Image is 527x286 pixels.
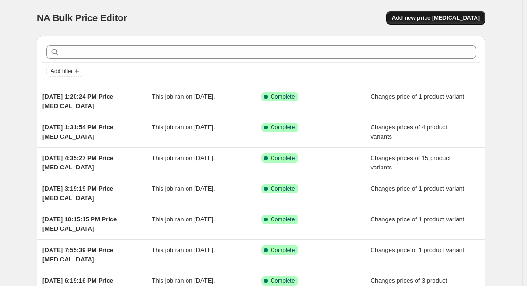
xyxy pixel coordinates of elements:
span: This job ran on [DATE]. [152,124,215,131]
span: [DATE] 1:31:54 PM Price [MEDICAL_DATA] [42,124,113,140]
span: Changes price of 1 product variant [371,93,465,100]
span: This job ran on [DATE]. [152,154,215,161]
span: This job ran on [DATE]. [152,246,215,253]
span: This job ran on [DATE]. [152,216,215,223]
span: Changes prices of 15 product variants [371,154,451,171]
span: Changes prices of 4 product variants [371,124,448,140]
span: This job ran on [DATE]. [152,277,215,284]
span: [DATE] 4:35:27 PM Price [MEDICAL_DATA] [42,154,113,171]
span: [DATE] 10:15:15 PM Price [MEDICAL_DATA] [42,216,117,232]
button: Add new price [MEDICAL_DATA] [386,11,485,25]
span: Complete [271,277,295,285]
span: This job ran on [DATE]. [152,93,215,100]
span: Complete [271,154,295,162]
span: [DATE] 3:19:19 PM Price [MEDICAL_DATA] [42,185,113,202]
span: Changes price of 1 product variant [371,185,465,192]
span: Complete [271,185,295,193]
span: [DATE] 1:20:24 PM Price [MEDICAL_DATA] [42,93,113,109]
button: Add filter [46,66,84,77]
span: NA Bulk Price Editor [37,13,127,23]
span: Complete [271,216,295,223]
span: [DATE] 7:55:39 PM Price [MEDICAL_DATA] [42,246,113,263]
span: Complete [271,124,295,131]
span: Add filter [51,67,73,75]
span: Complete [271,93,295,101]
span: Add new price [MEDICAL_DATA] [392,14,480,22]
span: Changes price of 1 product variant [371,216,465,223]
span: Complete [271,246,295,254]
span: This job ran on [DATE]. [152,185,215,192]
span: Changes price of 1 product variant [371,246,465,253]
